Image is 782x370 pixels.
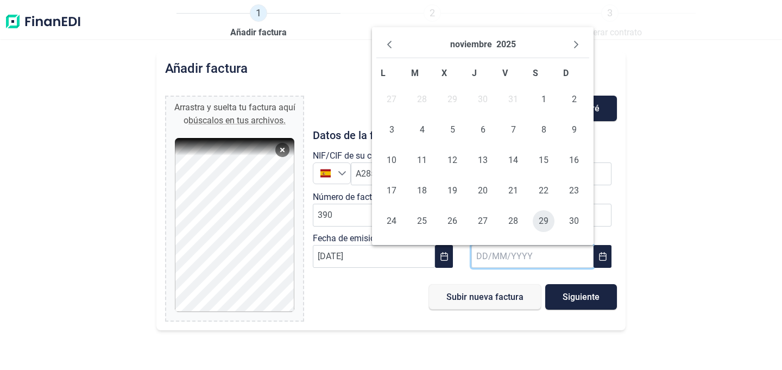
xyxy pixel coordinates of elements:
span: 1 [533,89,554,110]
td: 04/11/2025 [407,115,437,145]
td: 27/11/2025 [468,206,498,236]
span: D [563,68,569,78]
button: Next Month [567,36,585,53]
span: Añadir factura [230,26,287,39]
td: 12/11/2025 [437,145,468,175]
span: 7 [502,119,524,141]
td: 21/11/2025 [498,175,528,206]
span: 14 [502,149,524,171]
span: 27 [472,210,494,232]
label: NIF/CIF de su cliente [313,149,392,162]
td: 02/11/2025 [559,84,589,115]
h2: Añadir factura [165,61,248,76]
span: 13 [472,149,494,171]
span: 17 [381,180,402,202]
div: Choose Date [372,27,594,245]
span: 9 [563,119,585,141]
td: 28/11/2025 [498,206,528,236]
td: 27/10/2025 [376,84,407,115]
span: 11 [411,149,433,171]
td: 15/11/2025 [528,145,559,175]
span: 16 [563,149,585,171]
span: 3 [381,119,402,141]
td: 25/11/2025 [407,206,437,236]
button: Choose Year [496,36,516,53]
td: 09/11/2025 [559,115,589,145]
label: Fecha de emisión [313,232,380,245]
td: 03/11/2025 [376,115,407,145]
span: 24 [381,210,402,232]
img: Logo de aplicación [4,4,81,39]
span: 1 [250,4,267,22]
button: Siguiente [545,284,617,310]
span: S [533,68,538,78]
span: 19 [442,180,463,202]
td: 10/11/2025 [376,145,407,175]
td: 16/11/2025 [559,145,589,175]
span: 15 [533,149,554,171]
div: Arrastra y suelta tu factura aquí o [171,101,299,127]
td: 23/11/2025 [559,175,589,206]
span: 4 [411,119,433,141]
span: 22 [533,180,554,202]
td: 30/10/2025 [468,84,498,115]
td: 07/11/2025 [498,115,528,145]
td: 29/10/2025 [437,84,468,115]
span: 28 [502,210,524,232]
td: 20/11/2025 [468,175,498,206]
span: 25 [411,210,433,232]
span: 23 [563,180,585,202]
td: 19/11/2025 [437,175,468,206]
button: Choose Date [594,245,611,268]
td: 26/11/2025 [437,206,468,236]
td: 18/11/2025 [407,175,437,206]
span: búscalos en tus archivos. [188,115,286,126]
span: Subir nueva factura [446,293,524,301]
td: 05/11/2025 [437,115,468,145]
span: 29 [533,210,554,232]
span: Siguiente [563,293,600,301]
span: 21 [502,180,524,202]
td: 29/11/2025 [528,206,559,236]
span: 8 [533,119,554,141]
span: 6 [472,119,494,141]
span: 5 [442,119,463,141]
span: M [411,68,419,78]
div: Seleccione un país [338,163,350,184]
td: 30/11/2025 [559,206,589,236]
td: 24/11/2025 [376,206,407,236]
button: Subir nueva factura [429,284,541,310]
span: 12 [442,149,463,171]
td: 06/11/2025 [468,115,498,145]
span: V [502,68,508,78]
td: 13/11/2025 [468,145,498,175]
td: 31/10/2025 [498,84,528,115]
button: Choose Month [450,36,492,53]
span: 10 [381,149,402,171]
span: 26 [442,210,463,232]
input: DD/MM/YYYY [471,245,594,268]
td: 01/11/2025 [528,84,559,115]
td: 28/10/2025 [407,84,437,115]
span: 30 [563,210,585,232]
button: Previous Month [381,36,398,53]
img: ES [320,168,331,178]
h3: Datos de la factura [313,130,617,141]
input: DD/MM/YYYY [313,245,435,268]
td: 17/11/2025 [376,175,407,206]
td: 08/11/2025 [528,115,559,145]
label: Número de factura [313,191,384,204]
td: 22/11/2025 [528,175,559,206]
button: Choose Date [435,245,453,268]
span: L [381,68,386,78]
td: 11/11/2025 [407,145,437,175]
span: 2 [563,89,585,110]
td: 14/11/2025 [498,145,528,175]
span: 20 [472,180,494,202]
a: 1Añadir factura [230,4,287,39]
span: 18 [411,180,433,202]
span: J [472,68,477,78]
span: X [442,68,447,78]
